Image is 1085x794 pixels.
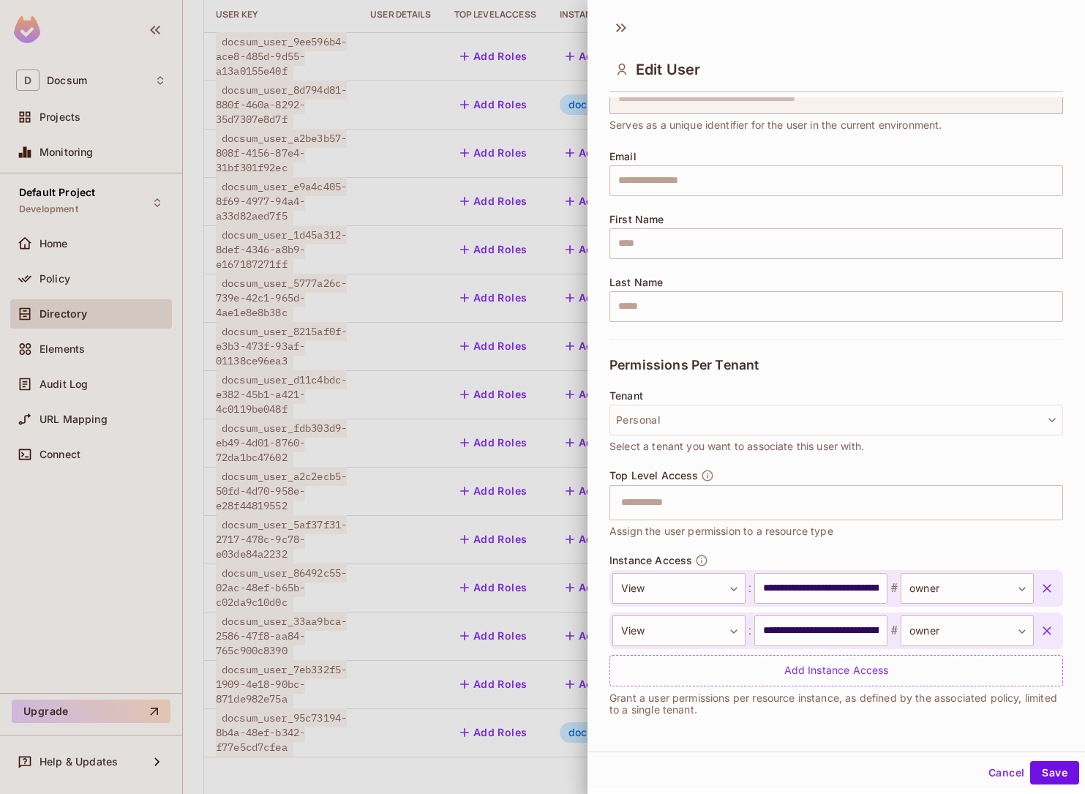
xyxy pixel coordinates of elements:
[612,615,746,646] div: View
[746,580,754,597] span: :
[609,655,1063,686] div: Add Instance Access
[609,214,664,225] span: First Name
[983,761,1030,784] button: Cancel
[609,470,698,482] span: Top Level Access
[609,117,942,133] span: Serves as a unique identifier for the user in the current environment.
[609,555,692,566] span: Instance Access
[609,390,643,402] span: Tenant
[609,523,833,539] span: Assign the user permission to a resource type
[1030,761,1079,784] button: Save
[609,358,759,372] span: Permissions Per Tenant
[609,692,1063,716] p: Grant a user permissions per resource instance, as defined by the associated policy, limited to a...
[1055,501,1058,503] button: Open
[901,573,1034,604] div: owner
[609,405,1063,435] button: Personal
[609,151,637,162] span: Email
[612,573,746,604] div: View
[609,277,663,288] span: Last Name
[901,615,1034,646] div: owner
[887,622,901,640] span: #
[746,622,754,640] span: :
[887,580,901,597] span: #
[609,438,864,454] span: Select a tenant you want to associate this user with.
[636,61,700,78] span: Edit User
